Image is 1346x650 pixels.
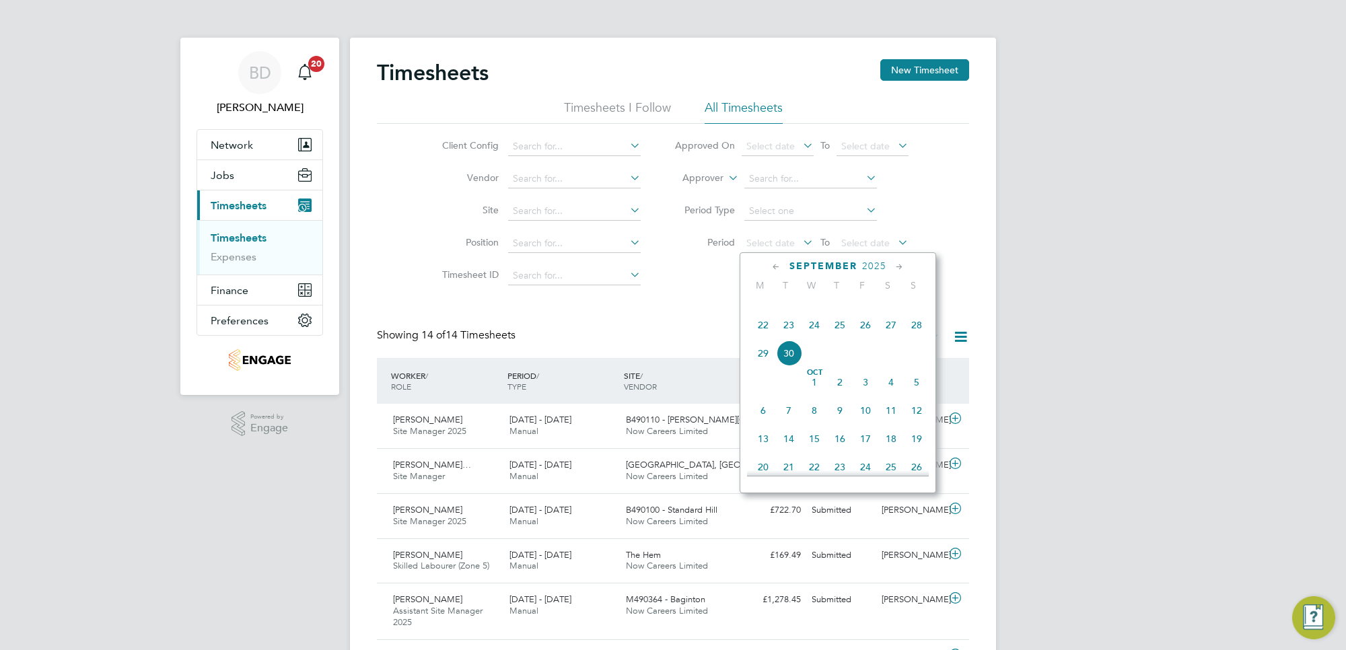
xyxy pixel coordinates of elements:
span: 19 [904,426,929,452]
span: 2025 [862,260,886,272]
span: Oct [802,369,827,376]
span: [PERSON_NAME] [393,549,462,561]
span: 9 [827,398,853,423]
div: £1,278.45 [736,589,806,611]
span: 24 [853,454,878,480]
img: nowcareers-logo-retina.png [229,349,291,371]
span: Manual [509,515,538,527]
span: 8 [802,398,827,423]
div: Timesheets [197,220,322,275]
a: Go to home page [197,349,323,371]
span: 2 [827,369,853,395]
div: [PERSON_NAME] [876,544,946,567]
span: Preferences [211,314,269,327]
span: 1 [802,369,827,395]
div: £1,441.80 [736,409,806,431]
span: Select date [746,237,795,249]
span: 23 [827,454,853,480]
button: Network [197,130,322,159]
span: Now Careers Limited [626,470,708,482]
span: / [536,370,539,381]
span: Timesheets [211,199,267,212]
span: B490110 - [PERSON_NAME][GEOGRAPHIC_DATA] [626,414,825,425]
span: Assistant Site Manager 2025 [393,605,483,628]
span: [PERSON_NAME] [393,593,462,605]
li: All Timesheets [705,100,783,124]
div: Submitted [806,499,876,521]
span: 27 [878,312,904,338]
span: Select date [841,140,890,152]
span: 17 [853,426,878,452]
label: Timesheet ID [438,268,499,281]
span: Manual [509,560,538,571]
a: BD[PERSON_NAME] [197,51,323,116]
span: 28 [904,312,929,338]
span: Skilled Labourer (Zone 5) [393,560,489,571]
span: BD [249,64,271,81]
div: [PERSON_NAME] [876,499,946,521]
span: S [875,279,900,291]
span: [DATE] - [DATE] [509,414,571,425]
div: Submitted [806,544,876,567]
label: Period [674,236,735,248]
div: £169.49 [736,544,806,567]
label: Submitted [862,330,940,344]
span: M490364 - Baginton [626,593,705,605]
span: Ben Dunnington [197,100,323,116]
span: [DATE] - [DATE] [509,549,571,561]
span: Manual [509,605,538,616]
span: 4 [878,369,904,395]
label: Approved On [674,139,735,151]
button: Preferences [197,305,322,335]
span: [DATE] - [DATE] [509,504,571,515]
input: Search for... [744,170,877,188]
a: Expenses [211,250,256,263]
input: Search for... [508,170,641,188]
div: £722.70 [736,499,806,521]
span: 22 [802,454,827,480]
span: Network [211,139,253,151]
input: Search for... [508,137,641,156]
span: 5 [904,369,929,395]
div: WORKER [388,363,504,398]
span: To [816,137,834,154]
button: New Timesheet [880,59,969,81]
span: W [798,279,824,291]
span: / [425,370,428,381]
a: Timesheets [211,231,267,244]
span: Engage [250,423,288,434]
span: 23 [776,312,802,338]
span: Jobs [211,169,234,182]
div: £1,200.00 [736,454,806,476]
span: 15 [802,426,827,452]
h2: Timesheets [377,59,489,86]
span: [DATE] - [DATE] [509,459,571,470]
span: [DATE] - [DATE] [509,593,571,605]
span: 25 [878,454,904,480]
span: S [900,279,926,291]
span: Now Careers Limited [626,425,708,437]
span: 14 [776,426,802,452]
span: T [824,279,849,291]
span: Manual [509,470,538,482]
div: SITE [621,363,737,398]
button: Engage Resource Center [1292,596,1335,639]
span: Site Manager [393,470,445,482]
span: 10 [853,398,878,423]
span: Select date [841,237,890,249]
span: B490100 - Standard Hill [626,504,717,515]
span: 20 [308,56,324,72]
span: 22 [750,312,776,338]
span: TYPE [507,381,526,392]
span: / [640,370,643,381]
span: 3 [853,369,878,395]
span: 20 [750,454,776,480]
span: Site Manager 2025 [393,515,466,527]
span: Now Careers Limited [626,605,708,616]
nav: Main navigation [180,38,339,395]
span: ROLE [391,381,411,392]
div: Showing [377,328,518,342]
span: 13 [750,426,776,452]
span: Select date [746,140,795,152]
span: Powered by [250,411,288,423]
